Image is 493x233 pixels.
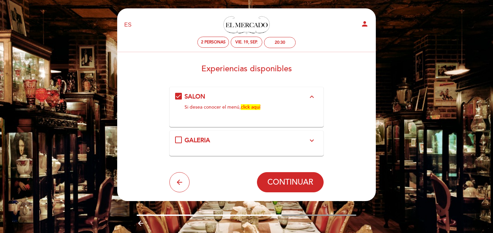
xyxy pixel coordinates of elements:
a: El Mercado [204,16,289,34]
button: person [361,20,369,30]
div: 20:30 [275,40,285,45]
button: expand_less [306,92,318,101]
span: Experiencias disponibles [201,64,292,74]
button: CONTINUAR [257,172,324,192]
i: arrow_backward [137,219,145,227]
md-checkbox: SALON expand_more Si desea conocer el menú, click aquí [175,92,318,116]
i: arrow_back [175,178,184,186]
span: GALERIA [185,137,210,144]
button: expand_more [306,136,318,145]
div: vie. 19, sep. [235,40,258,45]
a: click aquí [241,104,260,110]
button: arrow_back [169,172,190,192]
span: SALON [185,93,205,100]
p: Si desea conocer el menú, [185,104,308,111]
span: CONTINUAR [267,178,313,187]
i: expand_more [308,137,316,145]
i: expand_less [308,93,316,101]
span: 2 personas [201,40,226,45]
md-checkbox: GALERIA expand_more La galería es un espacio semi cerrado con calefacción. [175,136,318,145]
i: person [361,20,369,28]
